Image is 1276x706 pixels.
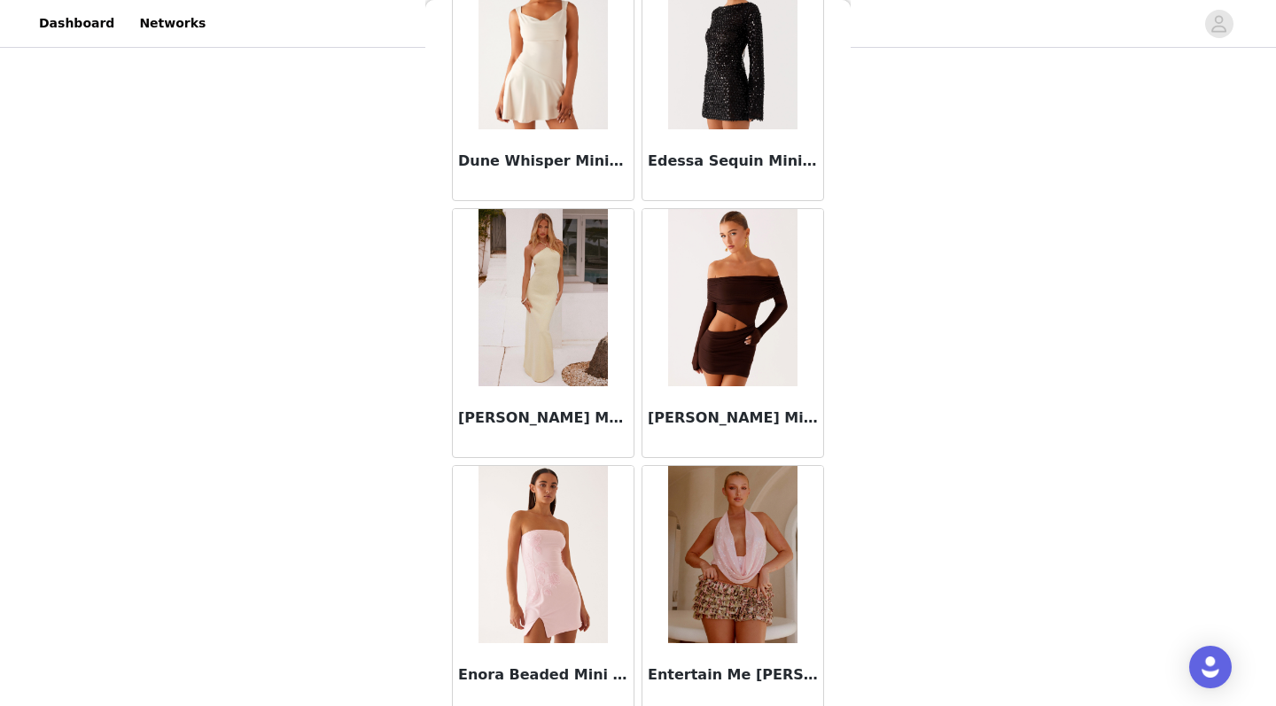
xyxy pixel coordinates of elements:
[458,664,628,686] h3: Enora Beaded Mini Dress - Baby Pink
[128,4,216,43] a: Networks
[648,407,818,429] h3: [PERSON_NAME] Mini Dress - Chocolate
[458,151,628,172] h3: Dune Whisper Mini Dress - Ivory
[648,151,818,172] h3: Edessa Sequin Mini Dress - Black
[478,209,607,386] img: Elisha Knit Maxi Dress - Yellow
[668,209,797,386] img: Emery Mini Dress - Chocolate
[28,4,125,43] a: Dashboard
[478,466,607,643] img: Enora Beaded Mini Dress - Baby Pink
[648,664,818,686] h3: Entertain Me [PERSON_NAME] Shorts - Swirl Leopard
[1210,10,1227,38] div: avatar
[458,407,628,429] h3: [PERSON_NAME] Maxi Dress - Yellow
[1189,646,1232,688] div: Open Intercom Messenger
[668,466,797,643] img: Entertain Me Bloomer Shorts - Swirl Leopard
